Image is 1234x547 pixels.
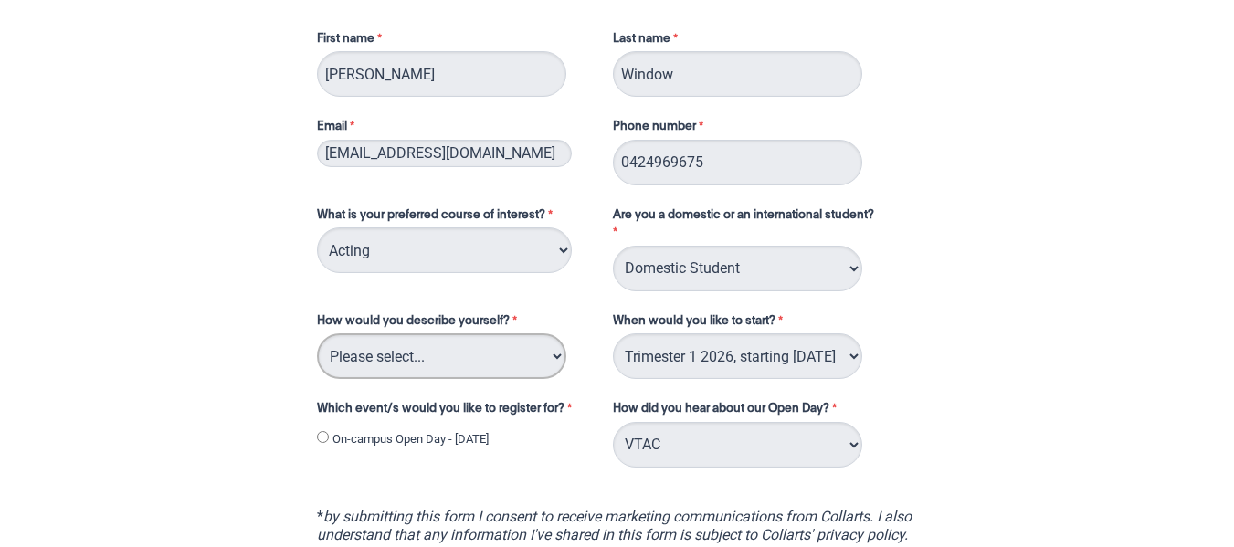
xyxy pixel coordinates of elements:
select: How did you hear about our Open Day? [613,422,862,468]
label: How did you hear about our Open Day? [613,400,841,422]
i: by submitting this form I consent to receive marketing communications from Collarts. I also under... [317,508,912,543]
label: What is your preferred course of interest? [317,206,595,228]
input: Email [317,140,572,167]
select: What is your preferred course of interest? [317,227,572,273]
label: Which event/s would you like to register for? [317,400,595,422]
select: How would you describe yourself? [317,333,566,379]
label: On-campus Open Day - [DATE] [332,430,489,448]
input: First name [317,51,566,97]
label: How would you describe yourself? [317,312,595,334]
label: First name [317,30,595,52]
label: Last name [613,30,682,52]
label: When would you like to start? [613,312,903,334]
span: Are you a domestic or an international student? [613,209,874,221]
input: Phone number [613,140,862,185]
select: When would you like to start? [613,333,862,379]
label: Phone number [613,118,708,140]
input: Last name [613,51,862,97]
label: Email [317,118,595,140]
select: Are you a domestic or an international student? [613,246,862,291]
